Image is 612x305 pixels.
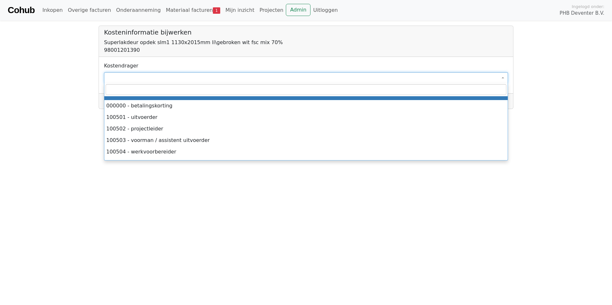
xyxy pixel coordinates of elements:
[213,7,220,14] span: 1
[104,28,508,36] h5: Kosteninformatie bijwerken
[310,4,340,17] a: Uitloggen
[104,112,508,123] li: 100501 - uitvoerder
[104,135,508,146] li: 100503 - voorman / assistent uitvoerder
[572,4,604,10] span: Ingelogd onder:
[104,62,138,70] label: Kostendrager
[8,3,35,18] a: Cohub
[223,4,257,17] a: Mijn inzicht
[40,4,65,17] a: Inkopen
[163,4,223,17] a: Materiaal facturen1
[257,4,286,17] a: Projecten
[114,4,163,17] a: Onderaanneming
[104,100,508,112] li: 000000 - betalingskorting
[104,123,508,135] li: 100502 - projectleider
[560,10,604,17] span: PHB Deventer B.V.
[104,46,508,54] div: 98001201390
[104,39,508,46] div: Superlakdeur opdek slm1 1130x2015mm li\gebroken wit fsc mix 70%
[286,4,310,16] a: Admin
[65,4,114,17] a: Overige facturen
[104,158,508,169] li: 100505 - materieelman
[104,146,508,158] li: 100504 - werkvoorbereider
